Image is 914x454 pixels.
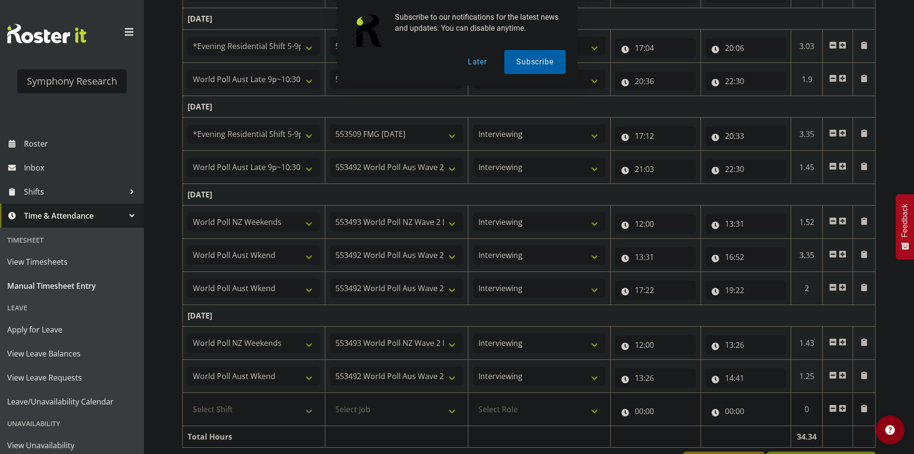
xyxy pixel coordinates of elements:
[183,426,325,448] td: Total Hours
[706,126,786,146] input: Click to select...
[616,402,696,421] input: Click to select...
[706,281,786,300] input: Click to select...
[885,425,895,435] img: help-xxl-2.png
[706,247,786,267] input: Click to select...
[791,206,823,239] td: 1.52
[706,368,786,388] input: Click to select...
[7,322,137,337] span: Apply for Leave
[24,184,125,199] span: Shifts
[24,209,125,223] span: Time & Attendance
[7,346,137,361] span: View Leave Balances
[616,214,696,233] input: Click to select...
[2,298,142,318] div: Leave
[616,160,696,179] input: Click to select...
[791,327,823,360] td: 1.43
[183,96,876,118] td: [DATE]
[24,160,139,175] span: Inbox
[791,272,823,305] td: 2
[7,394,137,409] span: Leave/Unavailability Calendar
[183,184,876,206] td: [DATE]
[7,370,137,385] span: View Leave Requests
[2,366,142,390] a: View Leave Requests
[791,239,823,272] td: 3.35
[24,136,139,151] span: Roster
[2,230,142,250] div: Timesheet
[791,360,823,393] td: 1.25
[2,390,142,414] a: Leave/Unavailability Calendar
[706,214,786,233] input: Click to select...
[791,118,823,151] td: 3.35
[616,281,696,300] input: Click to select...
[2,414,142,433] div: Unavailability
[387,12,566,34] div: Subscribe to our notifications for the latest news and updates. You can disable anytime.
[791,151,823,184] td: 1.45
[706,160,786,179] input: Click to select...
[616,335,696,355] input: Click to select...
[7,255,137,269] span: View Timesheets
[2,342,142,366] a: View Leave Balances
[2,274,142,298] a: Manual Timesheet Entry
[706,402,786,421] input: Click to select...
[706,335,786,355] input: Click to select...
[896,194,914,259] button: Feedback - Show survey
[7,279,137,293] span: Manual Timesheet Entry
[791,426,823,448] td: 34.34
[2,318,142,342] a: Apply for Leave
[616,247,696,267] input: Click to select...
[7,438,137,453] span: View Unavailability
[504,50,565,74] button: Subscribe
[2,250,142,274] a: View Timesheets
[349,12,387,50] img: notification icon
[616,368,696,388] input: Click to select...
[616,126,696,146] input: Click to select...
[901,204,909,237] span: Feedback
[183,305,876,327] td: [DATE]
[456,50,499,74] button: Later
[791,393,823,426] td: 0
